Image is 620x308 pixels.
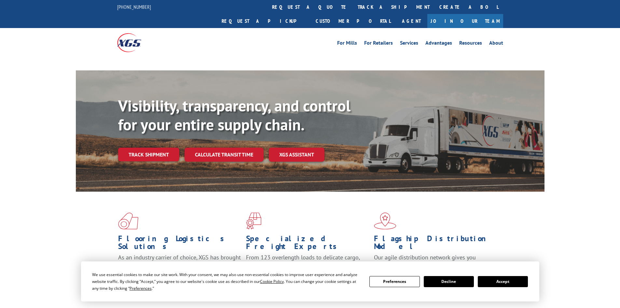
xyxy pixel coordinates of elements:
b: Visibility, transparency, and control for your entire supply chain. [118,95,351,135]
a: Track shipment [118,148,179,161]
a: Calculate transit time [185,148,264,162]
a: Join Our Team [427,14,503,28]
a: [PHONE_NUMBER] [117,4,151,10]
div: Cookie Consent Prompt [81,261,539,301]
h1: Flagship Distribution Model [374,235,497,254]
div: We use essential cookies to make our site work. With your consent, we may also use non-essential ... [92,271,362,292]
img: xgs-icon-focused-on-flooring-red [246,213,261,229]
button: Decline [424,276,474,287]
h1: Flooring Logistics Solutions [118,235,241,254]
img: xgs-icon-total-supply-chain-intelligence-red [118,213,138,229]
button: Accept [478,276,528,287]
span: Our agile distribution network gives you nationwide inventory management on demand. [374,254,494,269]
a: Services [400,40,418,48]
a: Advantages [425,40,452,48]
a: Agent [395,14,427,28]
span: Cookie Policy [260,279,284,284]
a: Request a pickup [217,14,311,28]
img: xgs-icon-flagship-distribution-model-red [374,213,396,229]
a: Customer Portal [311,14,395,28]
a: Resources [459,40,482,48]
a: For Retailers [364,40,393,48]
a: For Mills [337,40,357,48]
a: About [489,40,503,48]
button: Preferences [369,276,420,287]
span: As an industry carrier of choice, XGS has brought innovation and dedication to flooring logistics... [118,254,241,277]
span: Preferences [130,286,152,291]
h1: Specialized Freight Experts [246,235,369,254]
p: From 123 overlength loads to delicate cargo, our experienced staff knows the best way to move you... [246,254,369,283]
a: XGS ASSISTANT [269,148,324,162]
